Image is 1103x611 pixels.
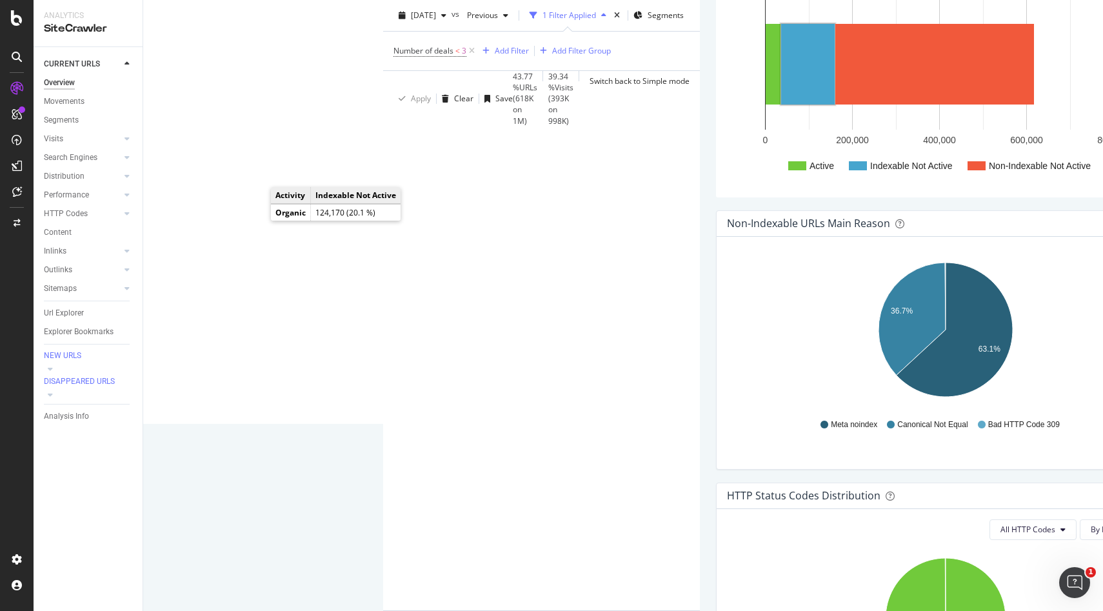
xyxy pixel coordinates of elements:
span: vs [452,8,462,19]
span: 2025 Sep. 7th [411,10,436,21]
div: Search Engines [44,151,97,165]
a: Search Engines [44,151,121,165]
div: Save [495,93,513,104]
a: HTTP Codes [44,207,121,221]
div: Content [44,226,72,239]
a: Overview [44,76,134,90]
div: Clear [454,93,473,104]
span: 3 [462,42,466,60]
div: Distribution [44,170,84,183]
div: Analytics [44,10,132,21]
a: Movements [44,95,134,108]
div: DISAPPEARED URLS [44,376,115,387]
button: Apply [393,88,431,109]
div: Overview [44,76,75,90]
span: Segments [648,10,684,21]
div: Sitemaps [44,282,77,295]
span: Canonical Not Equal [897,419,968,430]
button: Segments [633,5,684,26]
div: Segments [44,114,79,127]
div: Apply [411,93,431,104]
span: Bad HTTP Code 309 [988,419,1060,430]
div: HTTP Codes [44,207,88,221]
text: 63.1% [979,345,1000,354]
div: times [611,9,622,22]
div: CURRENT URLS [44,57,100,71]
text: 600,000 [1010,135,1043,145]
text: Active [810,161,834,171]
text: Indexable Not Active [870,161,953,171]
span: Number of deals [393,45,453,56]
span: 1 [1086,567,1096,577]
button: All HTTP Codes [989,519,1077,540]
a: Distribution [44,170,121,183]
a: DISAPPEARED URLS [44,376,134,388]
div: Outlinks [44,263,72,277]
td: Indexable Not Active [311,187,401,204]
div: Inlinks [44,245,66,258]
td: Activity [271,187,311,204]
div: Add Filter [495,45,529,56]
div: 43.77 % URLs ( 618K on 1M ) [513,71,537,126]
a: Visits [44,132,121,146]
div: NEW URLS [44,350,81,361]
button: Switch back to Simple mode [584,71,690,92]
td: Organic [271,205,311,221]
text: Non-Indexable Not Active [989,161,1091,171]
a: Explorer Bookmarks [44,325,134,339]
button: [DATE] [393,5,452,26]
div: Visits [44,132,63,146]
div: Explorer Bookmarks [44,325,114,339]
div: HTTP Status Codes Distribution [727,489,880,502]
span: All HTTP Codes [1000,524,1055,535]
a: Sitemaps [44,282,121,295]
text: 400,000 [923,135,956,145]
a: Outlinks [44,263,121,277]
text: 36.7% [891,306,913,316]
div: Analysis Info [44,410,89,423]
td: 124,170 (20.1 %) [311,205,401,221]
a: Inlinks [44,245,121,258]
iframe: Intercom live chat [1059,567,1090,598]
div: 1 Filter Applied [542,10,596,21]
button: 1 Filter Applied [524,5,611,26]
a: Url Explorer [44,306,134,320]
div: Movements [44,95,84,108]
a: Segments [44,114,134,127]
div: 39.34 % Visits ( 393K on 998K ) [548,71,573,126]
div: SiteCrawler [44,21,132,36]
div: Performance [44,188,89,202]
div: Non-Indexable URLs Main Reason [727,217,890,230]
button: Previous [462,5,513,26]
a: Performance [44,188,121,202]
button: Add Filter [477,43,529,59]
span: Meta noindex [831,419,877,430]
div: Switch back to Simple mode [590,75,690,86]
a: CURRENT URLS [44,57,121,71]
button: Add Filter Group [535,43,611,59]
span: Previous [462,10,498,21]
span: < [455,45,460,56]
button: Clear [437,88,473,109]
text: 0 [763,135,768,145]
a: NEW URLS [44,350,134,363]
a: Analysis Info [44,410,134,423]
a: Content [44,226,134,239]
text: 200,000 [836,135,869,145]
button: Save [479,88,513,109]
div: Add Filter Group [552,45,611,56]
div: Url Explorer [44,306,84,320]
